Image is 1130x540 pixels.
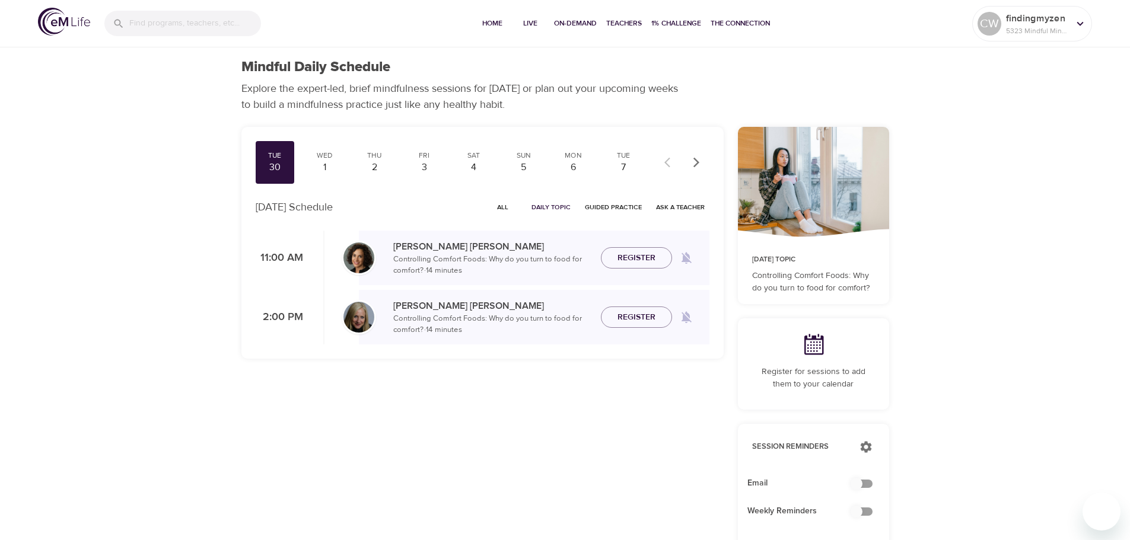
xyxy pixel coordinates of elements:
[1006,25,1069,36] p: 5323 Mindful Minutes
[609,161,638,174] div: 7
[359,151,389,161] div: Thu
[978,12,1001,36] div: CW
[129,11,261,36] input: Find programs, teachers, etc...
[554,17,597,30] span: On-Demand
[359,161,389,174] div: 2
[260,151,290,161] div: Tue
[310,151,339,161] div: Wed
[601,306,672,328] button: Register
[516,17,545,30] span: Live
[711,17,770,30] span: The Connection
[409,161,439,174] div: 3
[752,254,875,265] p: [DATE] Topic
[256,250,303,266] p: 11:00 AM
[310,161,339,174] div: 1
[459,151,489,161] div: Sat
[609,151,638,161] div: Tue
[531,202,571,213] span: Daily Topic
[241,59,390,76] h1: Mindful Daily Schedule
[752,366,875,391] p: Register for sessions to add them to your calendar
[509,161,539,174] div: 5
[651,17,701,30] span: 1% Challenge
[1083,493,1121,531] iframe: Button to launch messaging window
[747,477,861,490] span: Email
[527,198,575,216] button: Daily Topic
[672,303,701,331] span: Remind me when a class goes live every Tuesday at 2:00 PM
[409,151,439,161] div: Fri
[509,151,539,161] div: Sun
[478,17,507,30] span: Home
[343,242,374,273] img: Ninette_Hupp-min.jpg
[752,441,848,453] p: Session Reminders
[747,505,861,517] span: Weekly Reminders
[393,239,591,254] p: [PERSON_NAME] [PERSON_NAME]
[241,81,686,113] p: Explore the expert-led, brief mindfulness sessions for [DATE] or plan out your upcoming weeks to ...
[260,161,290,174] div: 30
[651,198,709,216] button: Ask a Teacher
[617,310,655,325] span: Register
[559,151,588,161] div: Mon
[672,244,701,272] span: Remind me when a class goes live every Tuesday at 11:00 AM
[343,302,374,333] img: Diane_Renz-min.jpg
[656,202,705,213] span: Ask a Teacher
[489,202,517,213] span: All
[617,251,655,266] span: Register
[601,247,672,269] button: Register
[752,270,875,295] p: Controlling Comfort Foods: Why do you turn to food for comfort?
[393,254,591,277] p: Controlling Comfort Foods: Why do you turn to food for comfort? · 14 minutes
[484,198,522,216] button: All
[38,8,90,36] img: logo
[559,161,588,174] div: 6
[1006,11,1069,25] p: findingmyzen
[580,198,647,216] button: Guided Practice
[256,199,333,215] p: [DATE] Schedule
[393,313,591,336] p: Controlling Comfort Foods: Why do you turn to food for comfort? · 14 minutes
[256,309,303,325] p: 2:00 PM
[606,17,642,30] span: Teachers
[459,161,489,174] div: 4
[585,202,642,213] span: Guided Practice
[393,299,591,313] p: [PERSON_NAME] [PERSON_NAME]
